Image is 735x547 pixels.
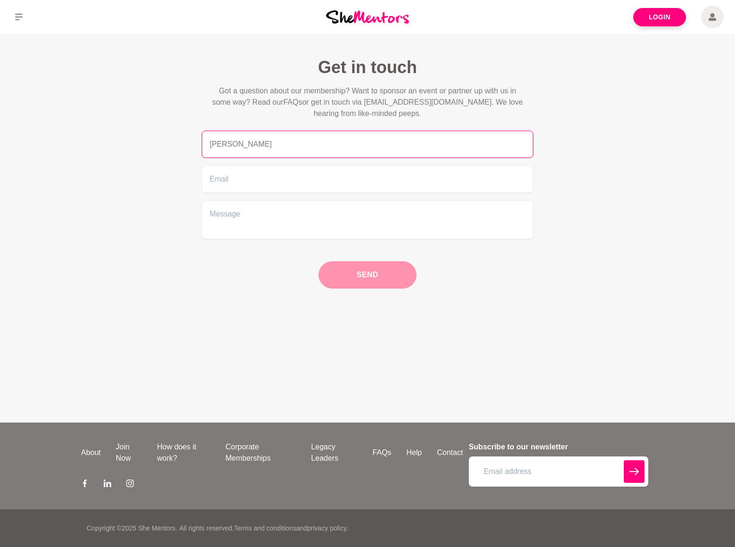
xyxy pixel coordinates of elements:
a: Join Now [108,441,149,464]
a: Contact [430,447,471,458]
h4: Subscribe to our newsletter [469,441,648,453]
a: privacy policy [307,524,346,532]
a: Legacy Leaders [303,441,365,464]
a: About [73,447,108,458]
a: Login [633,8,686,26]
a: Facebook [81,479,89,490]
a: Terms and conditions [234,524,296,532]
input: Email address [469,456,648,487]
a: Corporate Memberships [218,441,303,464]
a: FAQs [365,447,399,458]
input: Email [202,166,533,193]
a: How does it work? [149,441,218,464]
input: Name [202,131,533,158]
span: FAQs [283,98,302,106]
p: Got a question about our membership? Want to sponsor an event or partner up with us in some way? ... [209,85,526,119]
h1: Get in touch [202,57,533,78]
a: Instagram [126,479,134,490]
a: LinkedIn [104,479,111,490]
img: She Mentors Logo [326,10,409,23]
p: All rights reserved. and . [179,523,348,533]
p: Copyright © 2025 She Mentors . [87,523,177,533]
a: Help [399,447,430,458]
